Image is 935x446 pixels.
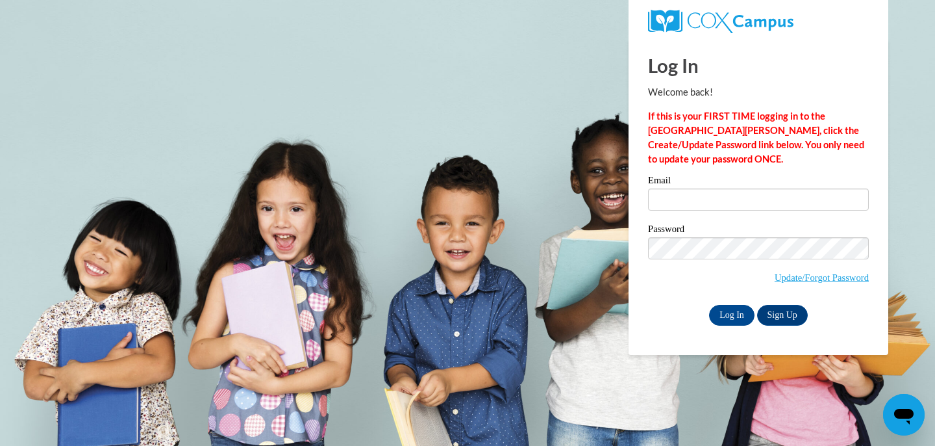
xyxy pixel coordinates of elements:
[709,305,754,326] input: Log In
[757,305,808,326] a: Sign Up
[775,272,869,283] a: Update/Forgot Password
[648,176,869,189] label: Email
[648,10,793,33] img: COX Campus
[648,10,869,33] a: COX Campus
[648,111,864,164] strong: If this is your FIRST TIME logging in to the [GEOGRAPHIC_DATA][PERSON_NAME], click the Create/Upd...
[648,52,869,79] h1: Log In
[648,224,869,237] label: Password
[883,394,925,436] iframe: Button to launch messaging window
[648,85,869,99] p: Welcome back!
